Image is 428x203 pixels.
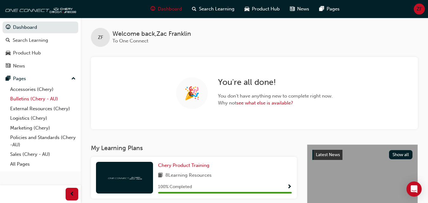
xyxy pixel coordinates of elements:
a: Latest NewsShow all [312,150,412,160]
a: Marketing (Chery) [8,123,78,133]
h2: You ' re all done! [218,77,333,87]
a: search-iconSearch Learning [187,3,240,16]
a: Dashboard [3,22,78,33]
span: news-icon [290,5,295,13]
span: Welcome back , Zac Franklin [112,30,191,38]
a: Accessories (Chery) [8,85,78,94]
span: Latest News [316,152,340,157]
a: Sales (Chery - AU) [8,149,78,159]
span: Why not [218,99,333,107]
span: pages-icon [6,76,10,82]
span: Dashboard [158,5,182,13]
span: You don ' t have anything new to complete right now. [218,92,333,100]
a: guage-iconDashboard [145,3,187,16]
a: Bulletins (Chery - AU) [8,94,78,104]
button: Show all [389,150,413,159]
span: guage-icon [6,25,10,30]
span: ZF [98,34,103,41]
span: book-icon [158,172,163,180]
span: prev-icon [70,190,74,198]
div: Pages [13,75,26,82]
a: Chery Product Training [158,162,212,169]
span: Pages [327,5,340,13]
button: Pages [3,73,78,85]
span: pages-icon [319,5,324,13]
button: DashboardSearch LearningProduct HubNews [3,20,78,73]
a: car-iconProduct Hub [240,3,285,16]
button: ZF [414,3,425,15]
span: To One Connect [112,38,148,44]
span: car-icon [6,50,10,56]
div: News [13,62,25,70]
span: 100 % Completed [158,183,192,191]
a: External Resources (Chery) [8,104,78,114]
a: All Pages [8,159,78,169]
span: News [297,5,309,13]
span: 🎉 [184,90,200,97]
h3: My Learning Plans [91,144,297,152]
div: Search Learning [13,37,48,44]
a: pages-iconPages [314,3,345,16]
span: search-icon [192,5,196,13]
span: Search Learning [199,5,234,13]
a: News [3,60,78,72]
a: Logistics (Chery) [8,113,78,123]
img: oneconnect [3,3,76,15]
a: news-iconNews [285,3,314,16]
span: guage-icon [150,5,155,13]
span: ZF [417,5,422,13]
a: Policies and Standards (Chery -AU) [8,133,78,149]
img: oneconnect [107,174,142,181]
a: Product Hub [3,47,78,59]
div: Product Hub [13,49,41,57]
span: car-icon [245,5,249,13]
span: up-icon [71,75,76,83]
span: Show Progress [287,184,292,190]
a: see what else is available? [236,100,293,106]
a: Search Learning [3,35,78,46]
button: Show Progress [287,183,292,191]
span: Chery Product Training [158,162,209,168]
span: news-icon [6,63,10,69]
span: 8 Learning Resources [165,172,212,180]
span: search-icon [6,38,10,43]
div: Open Intercom Messenger [406,181,422,197]
span: Product Hub [252,5,280,13]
